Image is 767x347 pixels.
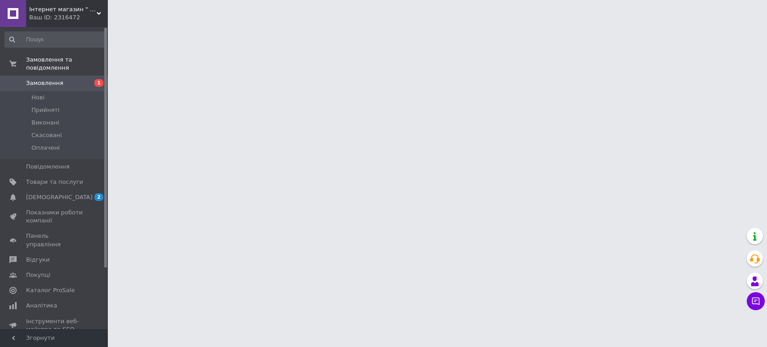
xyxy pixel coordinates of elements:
span: Замовлення та повідомлення [26,56,108,72]
span: Замовлення [26,79,63,87]
span: Повідомлення [26,163,70,171]
span: Прийняті [31,106,59,114]
span: [DEMOGRAPHIC_DATA] [26,193,93,201]
span: Скасовані [31,131,62,139]
span: Відгуки [26,256,49,264]
span: Виконані [31,119,59,127]
span: 1 [94,79,103,87]
span: 2 [94,193,103,201]
input: Пошук [4,31,106,48]
span: Панель управління [26,232,83,248]
span: Інтернет магазин " Люверс " [29,5,97,13]
span: Показники роботи компанії [26,209,83,225]
span: Товари та послуги [26,178,83,186]
div: Ваш ID: 2316472 [29,13,108,22]
span: Оплачені [31,144,60,152]
span: Нові [31,93,44,102]
span: Інструменти веб-майстра та SEO [26,317,83,334]
span: Покупці [26,271,50,279]
button: Чат з покупцем [747,292,765,310]
span: Аналітика [26,302,57,310]
span: Каталог ProSale [26,286,75,294]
